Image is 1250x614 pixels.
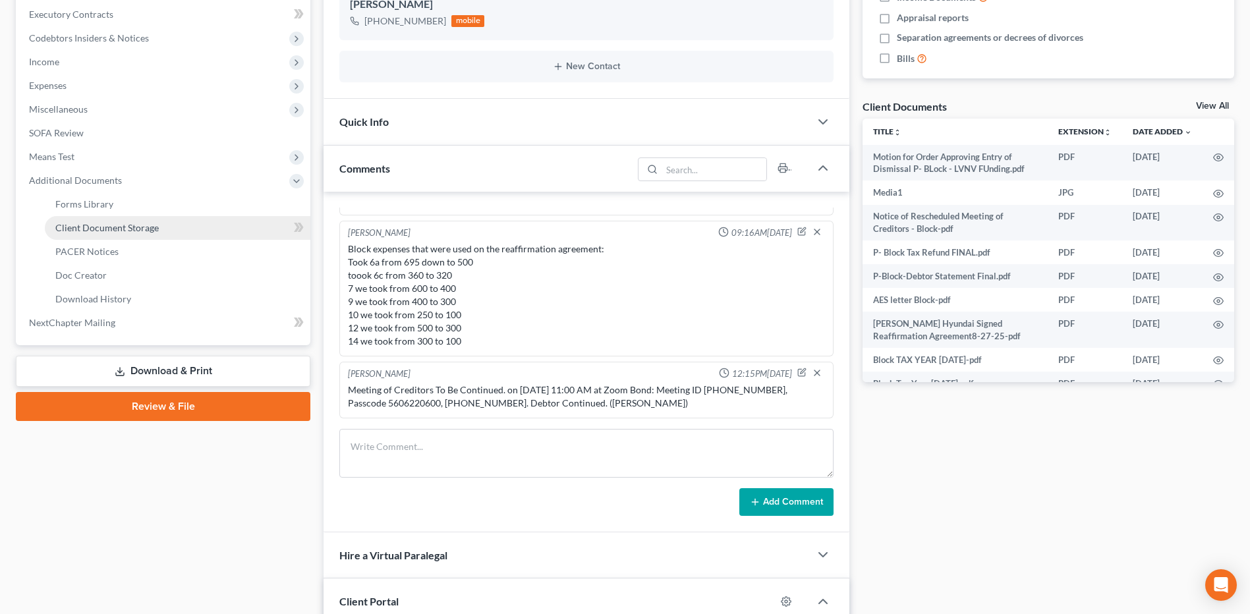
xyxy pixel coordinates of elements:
a: Executory Contracts [18,3,310,26]
span: Appraisal reports [897,11,969,24]
span: NextChapter Mailing [29,317,115,328]
div: Open Intercom Messenger [1205,569,1237,601]
td: P- Block Tax Refund FINAL.pdf [863,240,1048,264]
span: Doc Creator [55,269,107,281]
td: [DATE] [1122,348,1203,372]
td: [DATE] [1122,288,1203,312]
a: Client Document Storage [45,216,310,240]
span: 09:16AM[DATE] [731,227,792,239]
a: SOFA Review [18,121,310,145]
span: Comments [339,162,390,175]
td: Media1 [863,181,1048,204]
td: AES letter Block-pdf [863,288,1048,312]
input: Search... [662,158,766,181]
div: [PERSON_NAME] [348,227,411,240]
span: Bills [897,52,915,65]
a: NextChapter Mailing [18,311,310,335]
div: Block expenses that were used on the reaffirmation agreement: Took 6a from 695 down to 500 toook ... [348,242,825,348]
a: Extensionunfold_more [1058,126,1112,136]
span: Hire a Virtual Paralegal [339,549,447,561]
td: JPG [1048,181,1122,204]
span: Quick Info [339,115,389,128]
td: [DATE] [1122,181,1203,204]
i: expand_more [1184,128,1192,136]
td: [DATE] [1122,205,1203,241]
span: Expenses [29,80,67,91]
span: 12:15PM[DATE] [732,368,792,380]
div: Client Documents [863,99,947,113]
td: PDF [1048,372,1122,395]
td: Notice of Rescheduled Meeting of Creditors - Block-pdf [863,205,1048,241]
td: [DATE] [1122,312,1203,348]
span: SOFA Review [29,127,84,138]
span: Codebtors Insiders & Notices [29,32,149,43]
span: Income [29,56,59,67]
a: Download History [45,287,310,311]
td: Motion for Order Approving Entry of Dismissal P- BLock - LVNV FUnding.pdf [863,145,1048,181]
span: Miscellaneous [29,103,88,115]
a: Doc Creator [45,264,310,287]
a: Date Added expand_more [1133,126,1192,136]
a: Review & File [16,392,310,421]
span: Client Document Storage [55,222,159,233]
td: PDF [1048,240,1122,264]
td: P-Block-Debtor Statement Final.pdf [863,264,1048,288]
td: PDF [1048,205,1122,241]
span: Means Test [29,151,74,162]
td: [DATE] [1122,264,1203,288]
i: unfold_more [1104,128,1112,136]
td: PDF [1048,312,1122,348]
a: Download & Print [16,356,310,387]
div: [PHONE_NUMBER] [364,14,446,28]
span: Executory Contracts [29,9,113,20]
span: Download History [55,293,131,304]
td: [DATE] [1122,240,1203,264]
td: PDF [1048,348,1122,372]
td: PDF [1048,264,1122,288]
button: New Contact [350,61,823,72]
span: Forms Library [55,198,113,209]
a: PACER Notices [45,240,310,264]
td: PDF [1048,288,1122,312]
i: unfold_more [894,128,901,136]
a: Forms Library [45,192,310,216]
td: PDF [1048,145,1122,181]
td: Block TAX YEAR [DATE]-pdf [863,348,1048,372]
span: Separation agreements or decrees of divorces [897,31,1083,44]
a: Titleunfold_more [873,126,901,136]
span: PACER Notices [55,246,119,257]
a: View All [1196,101,1229,111]
span: Additional Documents [29,175,122,186]
td: [DATE] [1122,145,1203,181]
td: [PERSON_NAME] Hyundai Signed Reaffirmation Agreement8-27-25-pdf [863,312,1048,348]
div: [PERSON_NAME] [348,368,411,381]
div: Meeting of Creditors To Be Continued. on [DATE] 11:00 AM at Zoom Bond: Meeting ID [PHONE_NUMBER],... [348,383,825,410]
td: Block Tax Year [DATE]-pdf [863,372,1048,395]
td: [DATE] [1122,372,1203,395]
button: Add Comment [739,488,834,516]
span: Client Portal [339,595,399,607]
div: mobile [451,15,484,27]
